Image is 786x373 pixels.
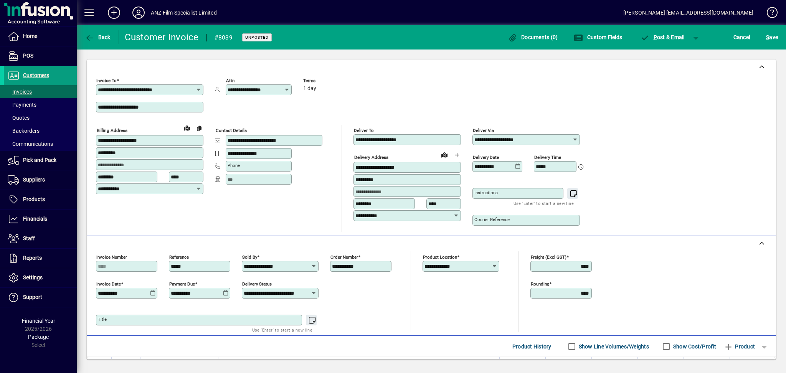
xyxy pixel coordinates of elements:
span: Financials [23,216,47,222]
a: Payments [4,98,77,111]
span: Support [23,294,42,300]
mat-label: Delivery status [242,281,272,287]
button: Custom Fields [572,30,624,44]
span: Terms [303,78,349,83]
span: Package [28,334,49,340]
span: Products [23,196,45,202]
mat-label: Deliver via [473,128,494,133]
span: Customers [23,72,49,78]
button: Post & Email [636,30,689,44]
span: Financial Year [22,318,55,324]
a: Suppliers [4,170,77,190]
mat-label: Courier Reference [474,217,510,222]
mat-label: Reference [169,254,189,260]
label: Show Cost/Profit [672,343,716,350]
span: S [766,34,769,40]
a: View on map [438,149,451,161]
mat-label: Freight (excl GST) [531,254,566,260]
mat-hint: Use 'Enter' to start a new line [252,325,312,334]
a: Quotes [4,111,77,124]
mat-label: Attn [226,78,234,83]
a: View on map [181,122,193,134]
span: Invoices [8,89,32,95]
span: Quotes [8,115,30,121]
a: Pick and Pack [4,151,77,170]
mat-label: Invoice To [96,78,117,83]
span: Settings [23,274,43,281]
mat-label: Deliver To [354,128,374,133]
a: Knowledge Base [761,2,776,26]
div: ANZ Film Specialist Limited [151,7,217,19]
mat-hint: Use 'Enter' to start a new line [514,199,574,208]
a: Communications [4,137,77,150]
span: POS [23,53,33,59]
mat-label: Title [98,317,107,322]
span: Payments [8,102,36,108]
button: Copy to Delivery address [193,122,205,134]
button: Add [102,6,126,20]
span: Back [85,34,111,40]
button: Product [720,340,759,353]
button: Cancel [732,30,752,44]
span: Unposted [245,35,269,40]
span: Pick and Pack [23,157,56,163]
button: Choose address [451,149,463,161]
mat-label: Rounding [531,281,549,287]
a: Backorders [4,124,77,137]
button: Save [764,30,780,44]
a: Home [4,27,77,46]
a: POS [4,46,77,66]
a: Products [4,190,77,209]
div: Customer Invoice [125,31,199,43]
span: Product History [512,340,552,353]
span: Cancel [733,31,750,43]
button: Product History [509,340,555,353]
mat-label: Invoice number [96,254,127,260]
span: 1 day [303,86,316,92]
span: ost & Email [640,34,685,40]
button: Documents (0) [506,30,560,44]
span: Product [724,340,755,353]
mat-label: Product location [423,254,457,260]
mat-label: Delivery time [534,155,561,160]
span: Documents (0) [508,34,558,40]
button: Back [83,30,112,44]
button: Profile [126,6,151,20]
a: Support [4,288,77,307]
label: Show Line Volumes/Weights [577,343,649,350]
mat-label: Instructions [474,190,498,195]
span: Suppliers [23,177,45,183]
mat-label: Delivery date [473,155,499,160]
mat-label: Sold by [242,254,257,260]
span: Custom Fields [574,34,622,40]
span: P [654,34,657,40]
span: Backorders [8,128,40,134]
mat-label: Phone [228,163,240,168]
span: Communications [8,141,53,147]
span: Staff [23,235,35,241]
app-page-header-button: Back [77,30,119,44]
span: ave [766,31,778,43]
mat-label: Payment due [169,281,195,287]
a: Settings [4,268,77,287]
a: Staff [4,229,77,248]
span: Reports [23,255,42,261]
a: Financials [4,210,77,229]
mat-label: Invoice date [96,281,121,287]
a: Reports [4,249,77,268]
div: [PERSON_NAME] [EMAIL_ADDRESS][DOMAIN_NAME] [623,7,753,19]
span: Home [23,33,37,39]
mat-label: Order number [330,254,358,260]
div: #8039 [215,31,233,44]
a: Invoices [4,85,77,98]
